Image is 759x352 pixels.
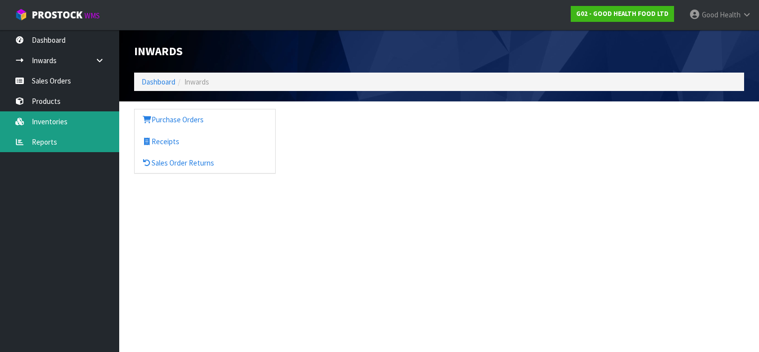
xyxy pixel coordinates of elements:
[135,109,275,130] a: Purchase Orders
[15,8,27,21] img: cube-alt.png
[142,77,175,87] a: Dashboard
[702,10,718,19] span: Good
[134,44,183,58] span: Inwards
[135,131,275,152] a: Receipts
[32,8,82,21] span: ProStock
[135,153,275,173] a: Sales Order Returns
[720,10,741,19] span: Health
[576,9,669,18] strong: G02 - GOOD HEALTH FOOD LTD
[84,11,100,20] small: WMS
[184,77,209,87] span: Inwards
